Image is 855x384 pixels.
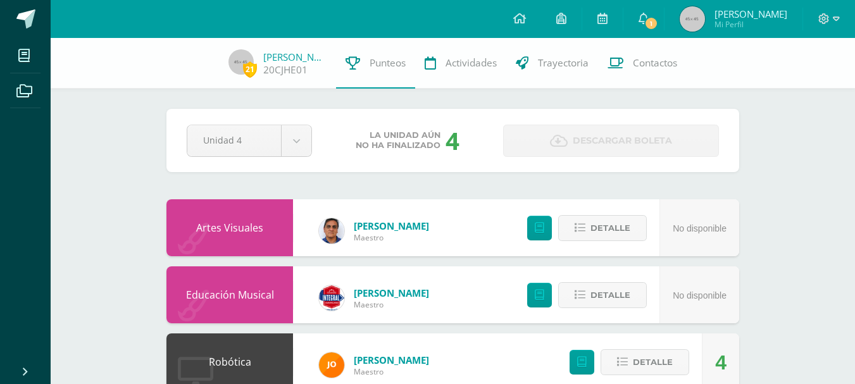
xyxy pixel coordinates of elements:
img: dac26b60a093e0c11462deafd29d7a2b.png [319,285,344,311]
span: Actividades [446,56,497,70]
button: Detalle [558,282,647,308]
span: Maestro [354,366,429,377]
button: Detalle [601,349,689,375]
span: Detalle [633,350,673,374]
span: No disponible [673,223,727,233]
a: Contactos [598,38,687,89]
div: Educación Musical [166,266,293,323]
span: 1 [644,16,658,30]
img: 45x45 [680,6,705,32]
span: Mi Perfil [715,19,787,30]
span: La unidad aún no ha finalizado [356,130,440,151]
a: Punteos [336,38,415,89]
span: No disponible [673,290,727,300]
a: Unidad 4 [187,125,311,156]
span: Maestro [354,299,429,310]
div: Artes Visuales [166,199,293,256]
button: Detalle [558,215,647,241]
span: Unidad 4 [203,125,265,155]
span: 21 [243,61,257,77]
img: 45x45 [228,49,254,75]
span: [PERSON_NAME] [715,8,787,20]
span: Detalle [590,216,630,240]
span: [PERSON_NAME] [354,287,429,299]
span: Maestro [354,232,429,243]
a: 20CJHE01 [263,63,308,77]
span: Descargar boleta [573,125,672,156]
a: Trayectoria [506,38,598,89]
a: [PERSON_NAME] [263,51,327,63]
span: [PERSON_NAME] [354,354,429,366]
img: 869655365762450ab720982c099df79d.png [319,218,344,244]
span: [PERSON_NAME] [354,220,429,232]
a: Actividades [415,38,506,89]
span: Punteos [370,56,406,70]
span: Trayectoria [538,56,589,70]
span: Contactos [633,56,677,70]
img: 30108eeae6c649a9a82bfbaad6c0d1cb.png [319,352,344,378]
span: Detalle [590,283,630,307]
div: 4 [446,124,459,157]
